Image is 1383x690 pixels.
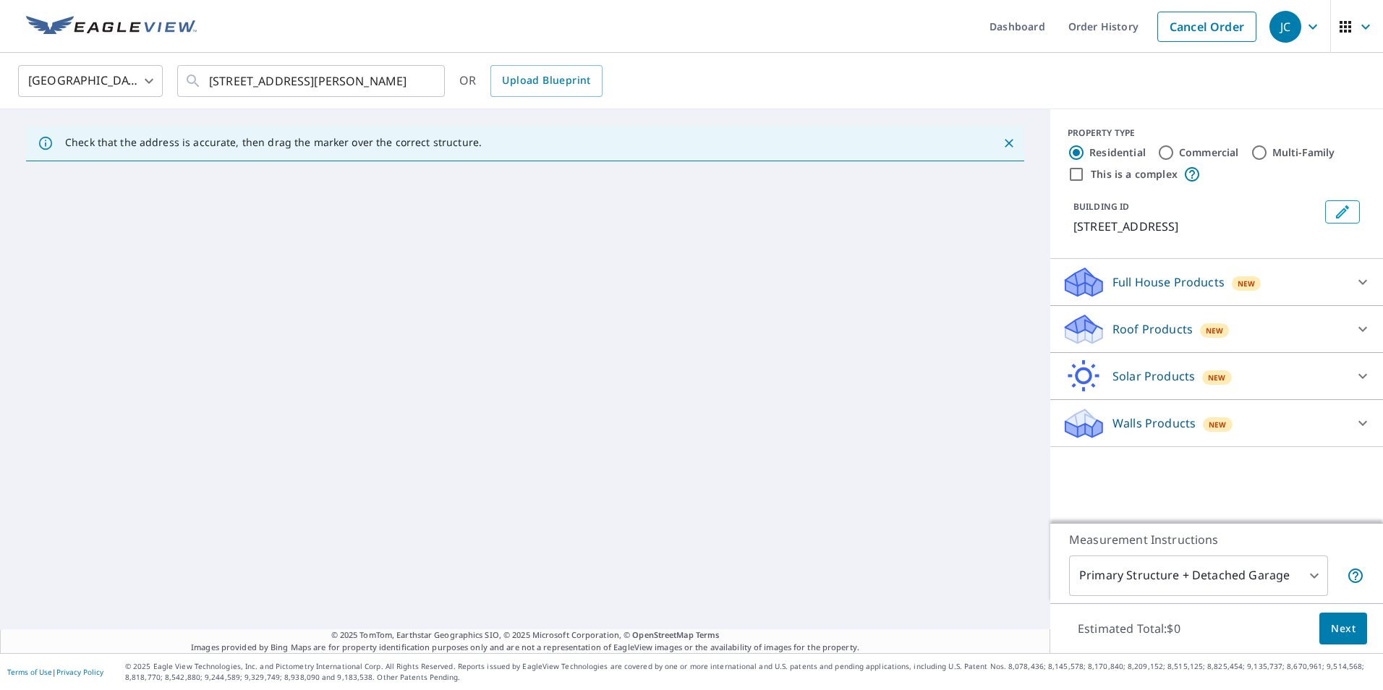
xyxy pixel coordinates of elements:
[502,72,590,90] span: Upload Blueprint
[1073,218,1319,235] p: [STREET_ADDRESS]
[1062,265,1371,299] div: Full House ProductsNew
[1331,620,1356,638] span: Next
[1069,555,1328,596] div: Primary Structure + Detached Garage
[7,668,103,676] p: |
[1112,367,1195,385] p: Solar Products
[1238,278,1256,289] span: New
[1319,613,1367,645] button: Next
[490,65,602,97] a: Upload Blueprint
[7,667,52,677] a: Terms of Use
[1208,372,1226,383] span: New
[1272,145,1335,160] label: Multi-Family
[1089,145,1146,160] label: Residential
[1347,567,1364,584] span: Your report will include the primary structure and a detached garage if one exists.
[1325,200,1360,223] button: Edit building 1
[1209,419,1227,430] span: New
[696,629,720,640] a: Terms
[1062,359,1371,393] div: Solar ProductsNew
[331,629,720,642] span: © 2025 TomTom, Earthstar Geographics SIO, © 2025 Microsoft Corporation, ©
[1069,531,1364,548] p: Measurement Instructions
[125,661,1376,683] p: © 2025 Eagle View Technologies, Inc. and Pictometry International Corp. All Rights Reserved. Repo...
[56,667,103,677] a: Privacy Policy
[26,16,197,38] img: EV Logo
[1179,145,1239,160] label: Commercial
[632,629,693,640] a: OpenStreetMap
[1062,312,1371,346] div: Roof ProductsNew
[1112,273,1225,291] p: Full House Products
[1112,320,1193,338] p: Roof Products
[1269,11,1301,43] div: JC
[65,136,482,149] p: Check that the address is accurate, then drag the marker over the correct structure.
[1091,167,1178,182] label: This is a complex
[1066,613,1192,644] p: Estimated Total: $0
[1073,200,1129,213] p: BUILDING ID
[1000,134,1018,153] button: Close
[18,61,163,101] div: [GEOGRAPHIC_DATA]
[1157,12,1256,42] a: Cancel Order
[1206,325,1224,336] span: New
[1062,406,1371,440] div: Walls ProductsNew
[1068,127,1366,140] div: PROPERTY TYPE
[459,65,603,97] div: OR
[209,61,415,101] input: Search by address or latitude-longitude
[1112,414,1196,432] p: Walls Products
